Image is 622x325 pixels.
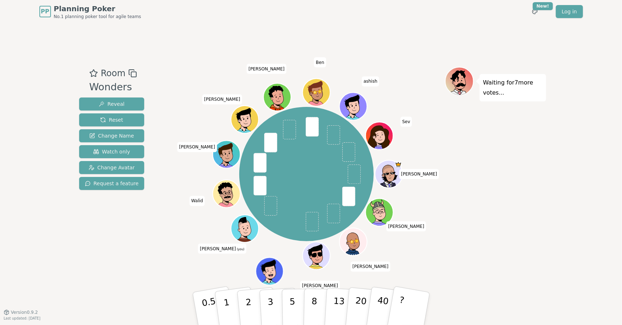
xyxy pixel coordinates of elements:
button: Reveal [79,97,145,110]
p: Waiting for 7 more votes... [483,78,542,98]
span: Watch only [93,148,130,155]
span: Change Avatar [89,164,135,171]
span: (you) [236,248,245,251]
span: Click to change your name [300,281,340,291]
span: Reset [100,116,123,123]
a: PPPlanning PokerNo.1 planning poker tool for agile teams [39,4,141,19]
span: Click to change your name [400,117,412,127]
span: Click to change your name [189,196,205,206]
span: Change Name [89,132,134,139]
button: Click to change your avatar [232,216,258,242]
span: Request a feature [85,180,139,187]
button: New! [528,5,541,18]
span: Reveal [99,100,124,108]
button: Version0.9.2 [4,309,38,315]
span: No.1 planning poker tool for agile teams [54,14,141,19]
a: Log in [556,5,583,18]
span: Last updated: [DATE] [4,316,40,320]
span: Room [101,67,125,80]
span: Click to change your name [386,221,426,231]
span: Planning Poker [54,4,141,14]
span: Click to change your name [198,244,246,254]
span: Click to change your name [351,261,390,272]
div: New! [533,2,553,10]
button: Change Name [79,129,145,142]
button: Change Avatar [79,161,145,174]
span: Click to change your name [202,94,242,104]
button: Reset [79,113,145,126]
span: Jay is the host [395,161,402,168]
span: Click to change your name [247,64,287,74]
span: PP [41,7,49,16]
span: Click to change your name [362,77,379,87]
button: Watch only [79,145,145,158]
span: Click to change your name [177,142,217,152]
div: Wonders [89,80,137,95]
span: Click to change your name [314,57,326,68]
span: Version 0.9.2 [11,309,38,315]
button: Request a feature [79,177,145,190]
button: Add as favourite [89,67,98,80]
span: Click to change your name [399,169,439,179]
